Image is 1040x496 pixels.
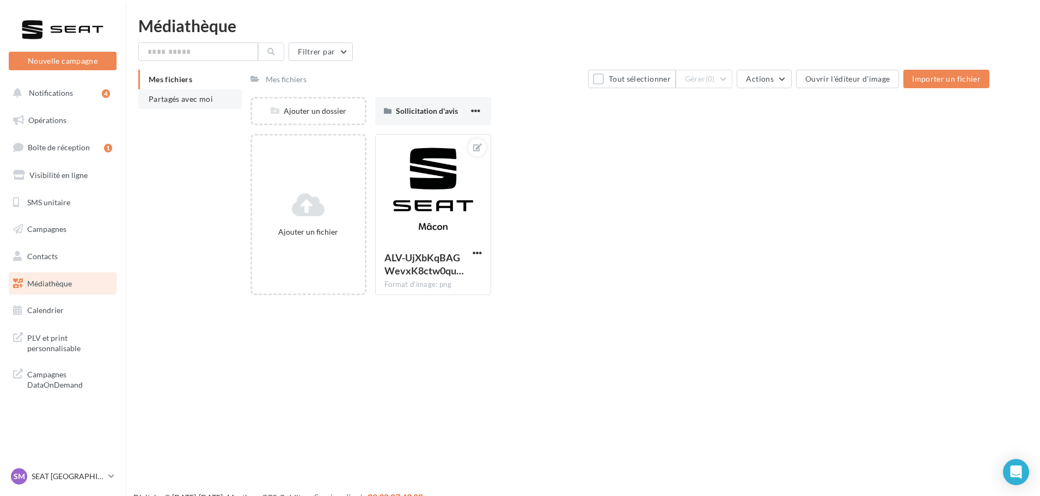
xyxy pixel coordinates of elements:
[7,136,119,159] a: Boîte de réception1
[104,144,112,152] div: 1
[102,89,110,98] div: 4
[7,363,119,395] a: Campagnes DataOnDemand
[256,226,360,237] div: Ajouter un fichier
[384,280,482,290] div: Format d'image: png
[384,252,464,277] span: ALV-UjXbKqBAGWevxK8ctw0quBypPnS3l7m2NnrgW4M_PdY-1XKyJQNX
[28,143,90,152] span: Boîte de réception
[27,367,112,390] span: Campagnes DataOnDemand
[138,17,1027,34] div: Médiathèque
[28,115,66,125] span: Opérations
[737,70,791,88] button: Actions
[27,224,66,234] span: Campagnes
[9,52,117,70] button: Nouvelle campagne
[289,42,353,61] button: Filtrer par
[149,94,213,103] span: Partagés avec moi
[796,70,899,88] button: Ouvrir l'éditeur d'image
[676,70,733,88] button: Gérer(0)
[706,75,715,83] span: (0)
[14,471,25,482] span: SM
[7,82,114,105] button: Notifications 4
[7,191,119,214] a: SMS unitaire
[1003,459,1029,485] div: Open Intercom Messenger
[7,218,119,241] a: Campagnes
[912,74,981,83] span: Importer un fichier
[266,74,307,85] div: Mes fichiers
[7,245,119,268] a: Contacts
[27,197,70,206] span: SMS unitaire
[396,106,458,115] span: Sollicitation d'avis
[27,279,72,288] span: Médiathèque
[7,109,119,132] a: Opérations
[27,305,64,315] span: Calendrier
[32,471,104,482] p: SEAT [GEOGRAPHIC_DATA]
[903,70,989,88] button: Importer un fichier
[7,326,119,358] a: PLV et print personnalisable
[7,164,119,187] a: Visibilité en ligne
[588,70,675,88] button: Tout sélectionner
[252,106,365,117] div: Ajouter un dossier
[29,170,88,180] span: Visibilité en ligne
[149,75,192,84] span: Mes fichiers
[27,330,112,354] span: PLV et print personnalisable
[7,299,119,322] a: Calendrier
[29,88,73,97] span: Notifications
[746,74,773,83] span: Actions
[9,466,117,487] a: SM SEAT [GEOGRAPHIC_DATA]
[27,252,58,261] span: Contacts
[7,272,119,295] a: Médiathèque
